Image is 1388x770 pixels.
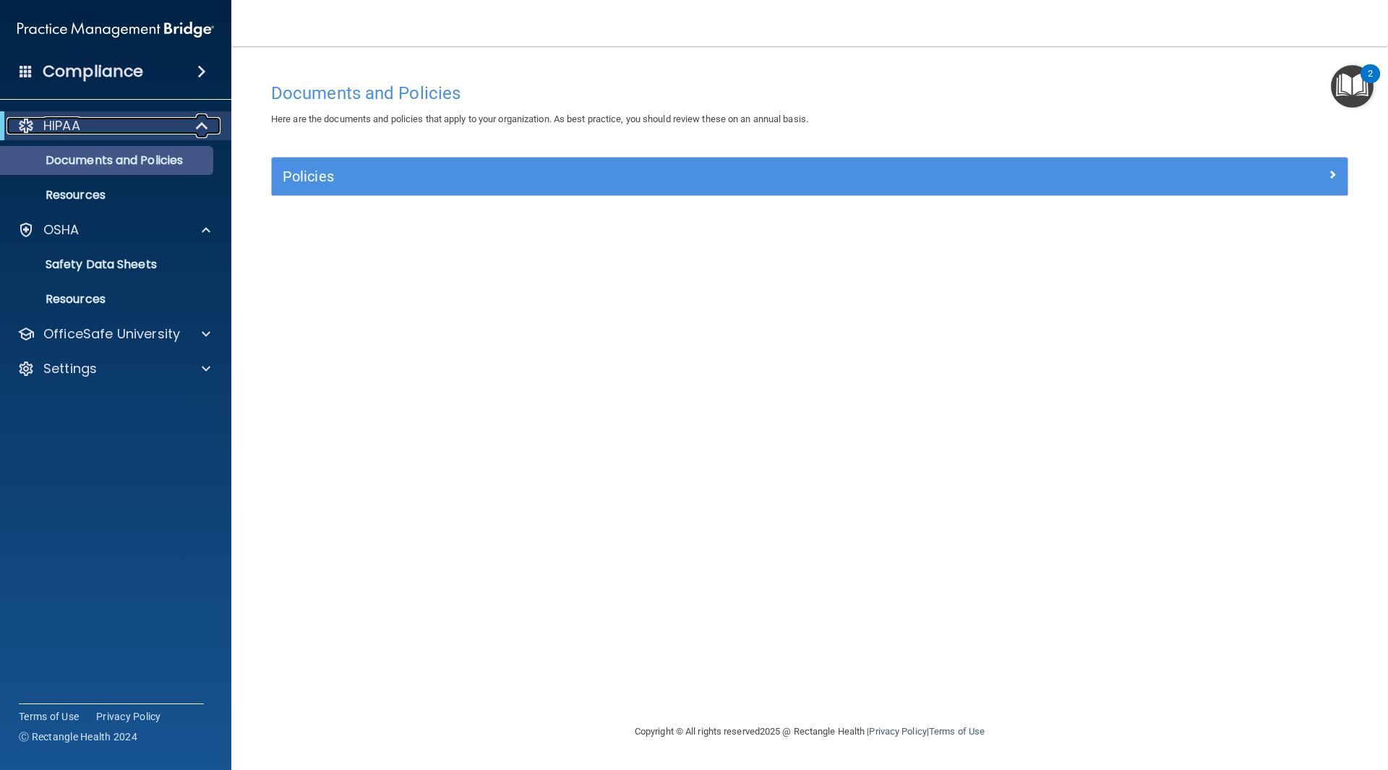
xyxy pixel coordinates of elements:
[9,188,207,202] p: Resources
[43,325,180,343] p: OfficeSafe University
[929,726,985,737] a: Terms of Use
[1331,65,1374,108] button: Open Resource Center, 2 new notifications
[869,726,926,737] a: Privacy Policy
[283,165,1337,188] a: Policies
[1368,74,1373,93] div: 2
[9,257,207,272] p: Safety Data Sheets
[43,61,143,82] h4: Compliance
[546,709,1074,755] div: Copyright © All rights reserved 2025 @ Rectangle Health | |
[17,117,210,134] a: HIPAA
[271,114,808,124] span: Here are the documents and policies that apply to your organization. As best practice, you should...
[17,221,210,239] a: OSHA
[271,84,1348,103] h4: Documents and Policies
[283,168,1068,184] h5: Policies
[19,709,79,724] a: Terms of Use
[96,709,161,724] a: Privacy Policy
[19,730,137,744] span: Ⓒ Rectangle Health 2024
[43,221,80,239] p: OSHA
[9,292,207,307] p: Resources
[17,15,214,44] img: PMB logo
[43,360,97,377] p: Settings
[17,325,210,343] a: OfficeSafe University
[9,153,207,168] p: Documents and Policies
[17,360,210,377] a: Settings
[43,117,80,134] p: HIPAA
